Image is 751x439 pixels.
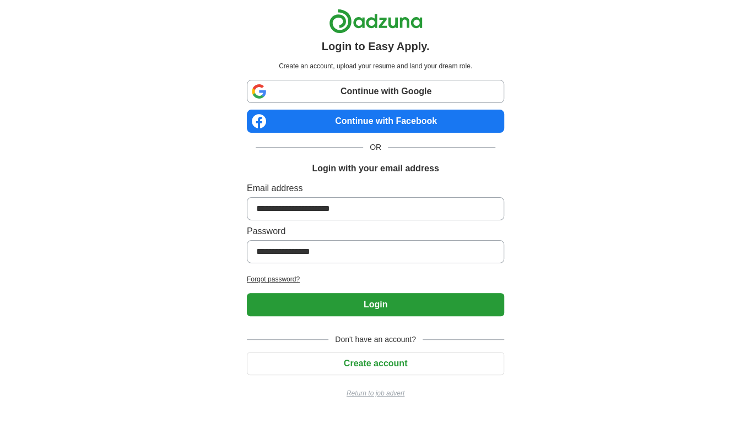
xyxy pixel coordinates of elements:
[247,352,504,375] button: Create account
[247,182,504,195] label: Email address
[249,61,502,71] p: Create an account, upload your resume and land your dream role.
[322,38,430,55] h1: Login to Easy Apply.
[247,80,504,103] a: Continue with Google
[247,293,504,316] button: Login
[247,388,504,398] a: Return to job advert
[247,110,504,133] a: Continue with Facebook
[363,142,388,153] span: OR
[247,274,504,284] a: Forgot password?
[247,225,504,238] label: Password
[312,162,439,175] h1: Login with your email address
[328,334,423,345] span: Don't have an account?
[247,359,504,368] a: Create account
[329,9,423,34] img: Adzuna logo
